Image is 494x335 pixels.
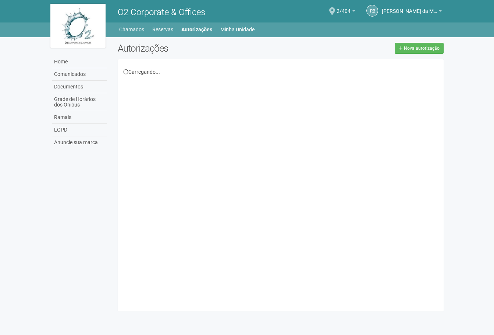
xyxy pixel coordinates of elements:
img: logo.jpg [50,4,106,48]
a: Chamados [119,24,144,35]
a: 2/404 [337,9,355,15]
span: 2/404 [337,1,351,14]
span: Raul Barrozo da Motta Junior [382,1,437,14]
div: Carregando... [123,69,438,75]
a: Documentos [52,81,107,93]
a: Autorizações [181,24,212,35]
h2: Autorizações [118,43,275,54]
span: O2 Corporate & Offices [118,7,205,17]
a: Reservas [152,24,173,35]
span: Nova autorização [404,46,440,51]
a: Ramais [52,111,107,124]
a: Anuncie sua marca [52,136,107,149]
a: Home [52,56,107,68]
a: Minha Unidade [220,24,255,35]
a: Comunicados [52,68,107,81]
a: [PERSON_NAME] da Motta Junior [382,9,442,15]
a: LGPD [52,124,107,136]
a: Nova autorização [395,43,444,54]
a: Grade de Horários dos Ônibus [52,93,107,111]
a: RB [366,5,378,17]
